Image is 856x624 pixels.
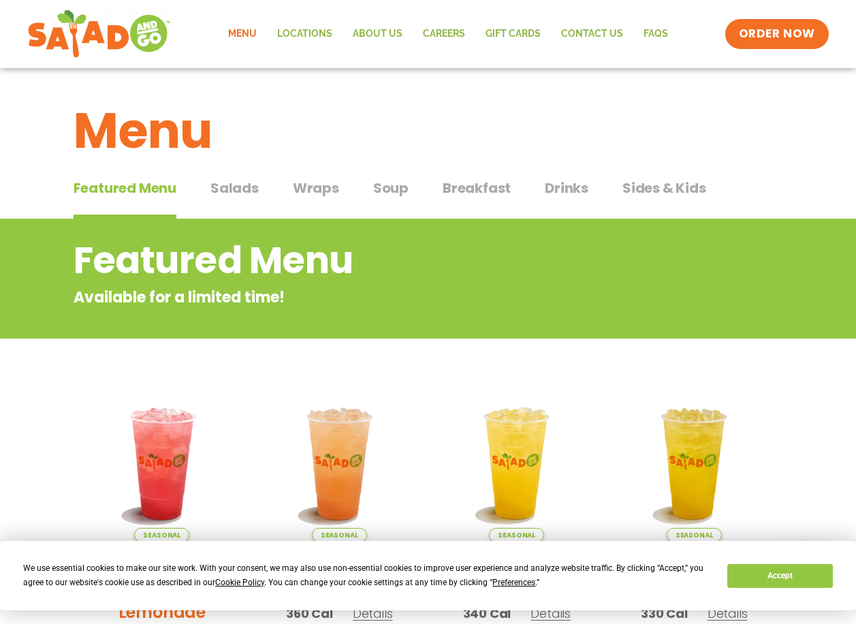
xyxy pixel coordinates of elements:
span: Details [353,605,393,622]
span: Details [530,605,571,622]
span: Cookie Policy [215,578,264,587]
span: Seasonal [489,528,544,542]
a: Contact Us [551,18,633,50]
span: Salads [210,178,259,198]
nav: Menu [218,18,678,50]
span: Preferences [492,578,535,587]
span: Featured Menu [74,178,176,198]
div: Tabbed content [74,173,783,219]
a: About Us [343,18,413,50]
img: Product photo for Blackberry Bramble Lemonade [84,385,241,542]
img: Product photo for Summer Stone Fruit Lemonade [261,385,418,542]
img: Product photo for Mango Grove Lemonade [616,385,773,542]
span: Breakfast [443,178,511,198]
span: Drinks [545,178,588,198]
h1: Menu [74,94,783,168]
span: Sides & Kids [622,178,706,198]
img: Product photo for Sunkissed Yuzu Lemonade [439,385,596,542]
span: 330 Cal [641,604,688,623]
a: ORDER NOW [725,19,829,49]
span: 340 Cal [463,604,511,623]
span: Seasonal [134,528,189,542]
span: Details [708,605,748,622]
p: Available for a limited time! [74,286,673,309]
div: We use essential cookies to make our site work. With your consent, we may also use non-essential ... [23,561,711,590]
span: Soup [373,178,409,198]
a: GIFT CARDS [475,18,551,50]
span: Seasonal [312,528,367,542]
a: Locations [267,18,343,50]
span: ORDER NOW [739,26,815,42]
button: Accept [727,564,832,588]
img: new-SAG-logo-768×292 [27,7,171,61]
span: Seasonal [667,528,722,542]
span: 360 Cal [286,604,333,623]
a: FAQs [633,18,678,50]
a: Menu [218,18,267,50]
h2: Featured Menu [74,233,673,288]
span: Wraps [293,178,339,198]
a: Careers [413,18,475,50]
